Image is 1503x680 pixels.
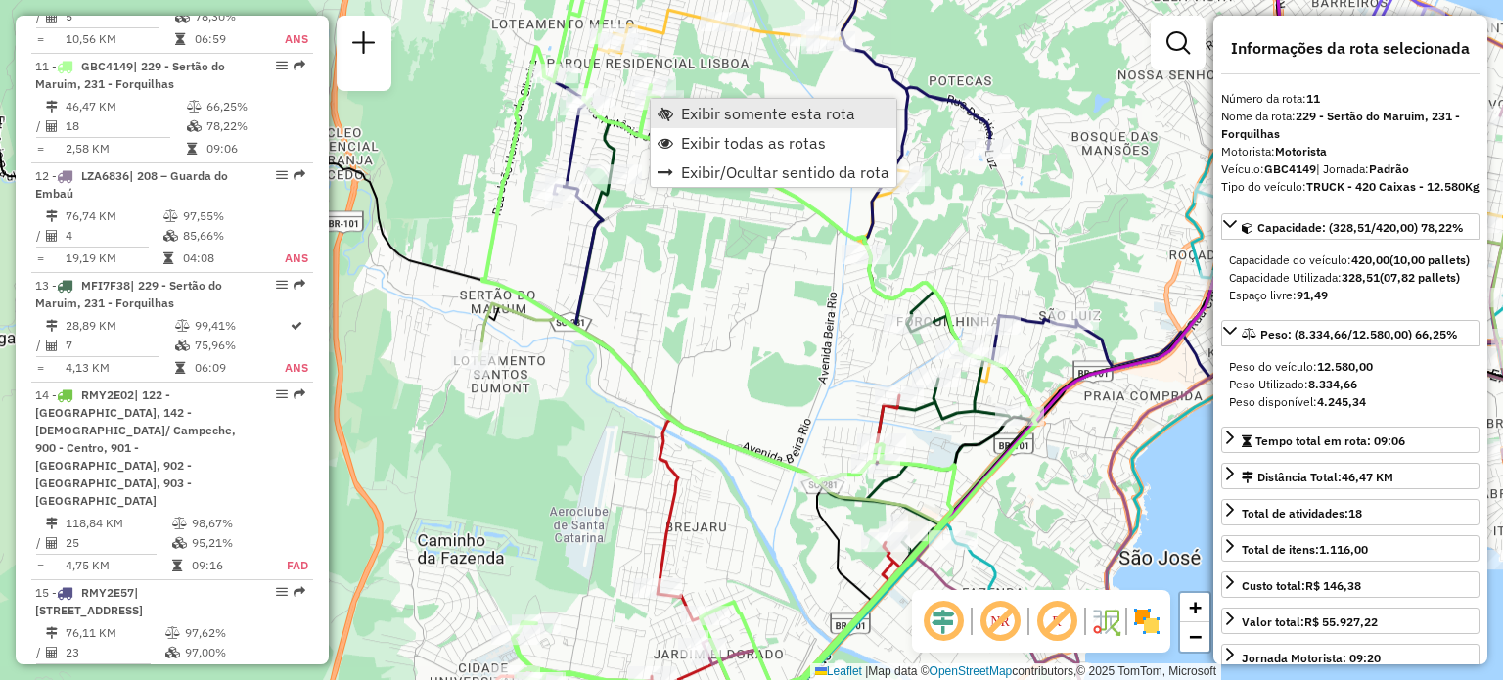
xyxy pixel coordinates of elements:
[65,336,174,355] td: 7
[276,388,288,400] em: Opções
[1260,327,1458,341] span: Peso: (8.334,66/12.580,00) 66,25%
[284,358,309,378] td: ANS
[35,168,228,201] span: | 208 – Guarda do Embaú
[205,139,304,159] td: 09:06
[65,316,174,336] td: 28,89 KM
[1242,577,1361,595] div: Custo total:
[46,340,58,351] i: Total de Atividades
[1221,143,1480,160] div: Motorista:
[172,560,182,571] i: Tempo total em rota
[276,60,288,71] em: Opções
[46,320,58,332] i: Distância Total
[1306,91,1320,106] strong: 11
[35,278,222,310] span: 13 -
[35,139,45,159] td: =
[35,168,228,201] span: 12 -
[1316,161,1409,176] span: | Jornada:
[35,387,236,508] span: 14 -
[35,59,225,91] span: 11 -
[65,116,186,136] td: 18
[35,387,236,508] span: | 122 - [GEOGRAPHIC_DATA], 142 - [DEMOGRAPHIC_DATA]/ Campeche, 900 - Centro, 901 - [GEOGRAPHIC_DA...
[163,230,178,242] i: % de utilização da cubagem
[65,623,164,643] td: 76,11 KM
[191,533,267,553] td: 95,21%
[651,99,896,128] li: Exibir somente esta rota
[187,120,202,132] i: % de utilização da cubagem
[294,60,305,71] em: Rota exportada
[1229,269,1472,287] div: Capacidade Utilizada:
[65,7,174,26] td: 5
[1221,535,1480,562] a: Total de itens:1.116,00
[1221,320,1480,346] a: Peso: (8.334,66/12.580,00) 66,25%
[187,101,202,113] i: % de utilização do peso
[1351,252,1389,267] strong: 420,00
[920,598,967,645] span: Ocultar deslocamento
[35,116,45,136] td: /
[81,59,133,73] span: GBC4149
[651,128,896,158] li: Exibir todas as rotas
[65,226,162,246] td: 4
[1221,160,1480,178] div: Veículo:
[65,643,164,662] td: 23
[1242,650,1381,667] div: Jornada Motorista: 09:20
[65,249,162,268] td: 19,19 KM
[165,627,180,639] i: % de utilização do peso
[46,537,58,549] i: Total de Atividades
[191,514,267,533] td: 98,67%
[865,664,868,678] span: |
[1221,644,1480,670] a: Jornada Motorista: 09:20
[175,362,185,374] i: Tempo total em rota
[35,29,45,49] td: =
[681,164,889,180] span: Exibir/Ocultar sentido da rota
[294,279,305,291] em: Rota exportada
[977,598,1024,645] span: Exibir NR
[35,643,45,662] td: /
[172,518,187,529] i: % de utilização do peso
[175,340,190,351] i: % de utilização da cubagem
[1305,578,1361,593] strong: R$ 146,38
[1229,287,1472,304] div: Espaço livre:
[276,279,288,291] em: Opções
[1304,614,1378,629] strong: R$ 55.927,22
[65,97,186,116] td: 46,47 KM
[172,537,187,549] i: % de utilização da cubagem
[1348,506,1362,521] strong: 18
[65,514,171,533] td: 118,84 KM
[81,278,130,293] span: MFI7F38
[1319,542,1368,557] strong: 1.116,00
[810,663,1221,680] div: Map data © contributors,© 2025 TomTom, Microsoft
[1221,463,1480,489] a: Distância Total:46,47 KM
[344,23,384,68] a: Nova sessão e pesquisa
[184,623,265,643] td: 97,62%
[35,585,143,617] span: 15 -
[267,556,309,575] td: FAD
[46,647,58,658] i: Total de Atividades
[1221,499,1480,525] a: Total de atividades:18
[46,101,58,113] i: Distância Total
[1221,90,1480,108] div: Número da rota:
[65,556,171,575] td: 4,75 KM
[1255,433,1405,448] span: Tempo total em rota: 09:06
[294,586,305,598] em: Rota exportada
[1297,288,1328,302] strong: 91,49
[205,97,304,116] td: 66,25%
[1221,427,1480,453] a: Tempo total em rota: 09:06
[1242,541,1368,559] div: Total de itens:
[35,358,45,378] td: =
[163,252,173,264] i: Tempo total em rota
[165,647,180,658] i: % de utilização da cubagem
[1221,109,1460,141] strong: 229 - Sertão do Maruim, 231 - Forquilhas
[46,11,58,23] i: Total de Atividades
[1221,244,1480,312] div: Capacidade: (328,51/420,00) 78,22%
[182,206,262,226] td: 97,55%
[175,11,190,23] i: % de utilização da cubagem
[1317,359,1373,374] strong: 12.580,00
[65,29,174,49] td: 10,56 KM
[294,388,305,400] em: Rota exportada
[1264,161,1316,176] strong: GBC4149
[1389,252,1470,267] strong: (10,00 pallets)
[1229,359,1373,374] span: Peso do veículo:
[1306,179,1480,194] strong: TRUCK - 420 Caixas - 12.580Kg
[163,210,178,222] i: % de utilização do peso
[1229,251,1472,269] div: Capacidade do veículo:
